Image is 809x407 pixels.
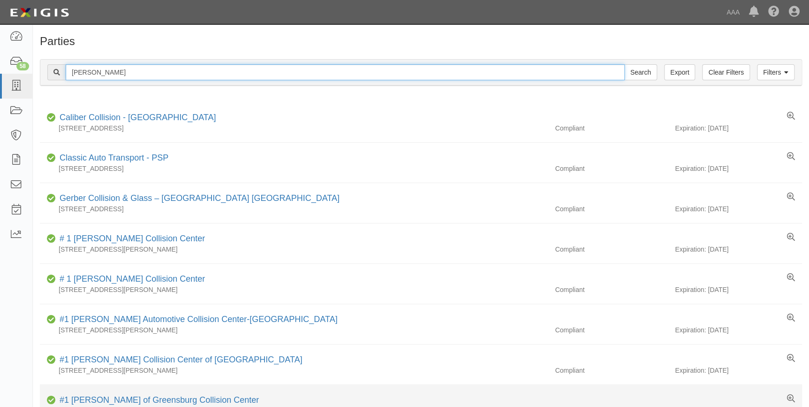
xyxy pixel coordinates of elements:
a: #1 [PERSON_NAME] Automotive Collision Center-[GEOGRAPHIC_DATA] [60,315,338,324]
img: logo-5460c22ac91f19d4615b14bd174203de0afe785f0fc80cf4dbbc73dc1793850b.png [7,4,72,21]
a: #1 [PERSON_NAME] Collision Center of [GEOGRAPHIC_DATA] [60,355,302,364]
div: [STREET_ADDRESS] [40,123,548,133]
i: Compliant [47,195,56,202]
div: [STREET_ADDRESS][PERSON_NAME] [40,366,548,375]
div: [STREET_ADDRESS] [40,204,548,214]
div: Expiration: [DATE] [675,325,802,335]
a: Clear Filters [702,64,749,80]
input: Search [624,64,657,80]
a: # 1 [PERSON_NAME] Collision Center [60,274,205,284]
i: Compliant [47,236,56,242]
h1: Parties [40,35,802,47]
div: Compliant [548,245,675,254]
div: # 1 Cochran Collision Center [56,273,205,285]
i: Compliant [47,357,56,363]
a: View results summary [787,112,795,121]
i: Compliant [47,316,56,323]
div: 58 [16,62,29,70]
i: Help Center - Complianz [768,7,779,18]
div: Compliant [548,366,675,375]
i: Compliant [47,115,56,121]
div: Expiration: [DATE] [675,245,802,254]
div: [STREET_ADDRESS][PERSON_NAME] [40,325,548,335]
input: Search [66,64,625,80]
div: Compliant [548,164,675,173]
div: Compliant [548,204,675,214]
a: # 1 [PERSON_NAME] Collision Center [60,234,205,243]
a: #1 [PERSON_NAME] of Greensburg Collision Center [60,395,259,405]
a: View results summary [787,394,795,404]
a: View results summary [787,314,795,323]
a: View results summary [787,192,795,202]
div: #1 Cochran Automotive Collision Center-Monroeville [56,314,338,326]
div: Compliant [548,285,675,294]
div: Expiration: [DATE] [675,285,802,294]
div: # 1 Cochran Collision Center [56,233,205,245]
div: Expiration: [DATE] [675,366,802,375]
div: Classic Auto Transport - PSP [56,152,168,164]
div: Gerber Collision & Glass – Houston Brighton [56,192,340,205]
div: [STREET_ADDRESS][PERSON_NAME] [40,285,548,294]
a: Gerber Collision & Glass – [GEOGRAPHIC_DATA] [GEOGRAPHIC_DATA] [60,193,340,203]
a: View results summary [787,233,795,242]
a: AAA [722,3,744,22]
div: Expiration: [DATE] [675,204,802,214]
a: Caliber Collision - [GEOGRAPHIC_DATA] [60,113,216,122]
div: [STREET_ADDRESS] [40,164,548,173]
div: #1 Cochran of Greensburg Collision Center [56,394,259,407]
a: Filters [757,64,794,80]
i: Compliant [47,397,56,404]
a: View results summary [787,354,795,363]
div: [STREET_ADDRESS][PERSON_NAME] [40,245,548,254]
div: Expiration: [DATE] [675,164,802,173]
div: Expiration: [DATE] [675,123,802,133]
a: View results summary [787,152,795,161]
a: Export [664,64,695,80]
i: Compliant [47,155,56,161]
div: Compliant [548,123,675,133]
div: #1 Cochran Collision Center of Greensburg [56,354,302,366]
div: Compliant [548,325,675,335]
a: View results summary [787,273,795,283]
i: Compliant [47,276,56,283]
div: Caliber Collision - Gainesville [56,112,216,124]
a: Classic Auto Transport - PSP [60,153,168,162]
